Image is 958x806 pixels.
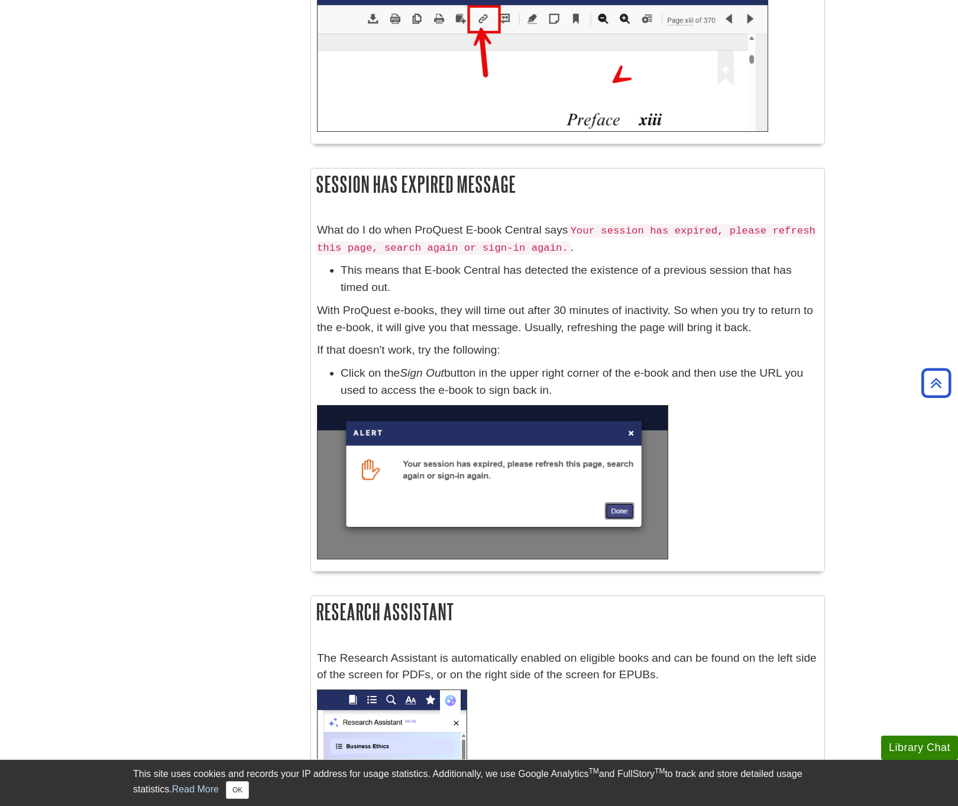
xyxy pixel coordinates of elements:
[311,596,824,627] h2: Research Assistant
[881,736,958,760] button: Library Chat
[341,365,818,399] li: Click on the button in the upper right corner of the e-book and then use the URL you used to acce...
[226,781,249,799] button: Close
[317,650,818,684] p: The Research Assistant is automatically enabled on eligible books and can be found on the left si...
[311,169,824,200] h2: Session Has Expired Message
[317,302,818,336] p: With ProQuest e-books, they will time out after 30 minutes of inactivity. So when you try to retu...
[317,222,818,256] p: What do I do when ProQuest E-book Central says .
[400,367,444,379] em: Sign Out
[655,767,665,775] sup: TM
[133,767,825,799] div: This site uses cookies and records your IP address for usage statistics. Additionally, we use Goo...
[341,262,818,296] li: This means that E-book Central has detected the existence of a previous session that has timed out.
[317,405,668,560] img: time out message
[317,342,818,359] p: If that doesn't work, try the following:
[588,767,598,775] sup: TM
[917,375,955,391] a: Back to Top
[172,784,219,794] a: Read More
